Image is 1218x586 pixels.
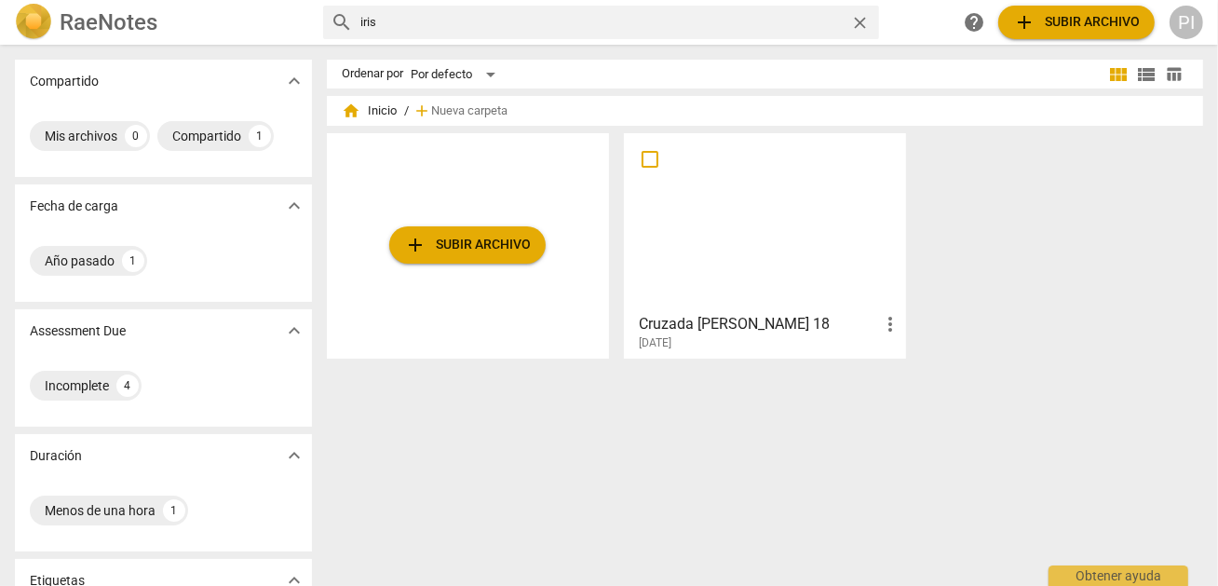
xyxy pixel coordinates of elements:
[122,250,144,272] div: 1
[431,104,507,118] span: Nueva carpeta
[30,446,82,466] p: Duración
[360,7,843,37] input: Buscar
[1135,63,1157,86] span: view_list
[404,234,531,256] span: Subir archivo
[1170,6,1203,39] button: PI
[1166,65,1184,83] span: table_chart
[163,499,185,522] div: 1
[639,313,879,335] h3: Cruzada Laura Agosto 18
[957,6,991,39] a: Obtener ayuda
[413,102,431,120] span: add
[280,317,308,345] button: Mostrar más
[45,252,115,270] div: Año pasado
[125,125,147,147] div: 0
[45,127,117,145] div: Mis archivos
[331,11,353,34] span: search
[963,11,985,34] span: help
[172,127,241,145] div: Compartido
[30,197,118,216] p: Fecha de carga
[404,104,409,118] span: /
[1013,11,1035,34] span: add
[342,102,397,120] span: Inicio
[1049,566,1188,586] div: Obtener ayuda
[404,234,426,256] span: add
[639,335,671,351] span: [DATE]
[15,4,308,41] a: LogoRaeNotes
[30,321,126,341] p: Assessment Due
[998,6,1155,39] button: Subir
[389,226,546,264] button: Subir
[1104,61,1132,89] button: Cuadrícula
[280,67,308,95] button: Mostrar más
[249,125,271,147] div: 1
[342,102,360,120] span: home
[879,313,901,335] span: more_vert
[342,67,403,81] div: Ordenar por
[283,320,305,342] span: expand_more
[30,72,99,91] p: Compartido
[411,60,502,89] div: Por defecto
[1013,11,1140,34] span: Subir archivo
[1107,63,1130,86] span: view_module
[15,4,52,41] img: Logo
[283,444,305,467] span: expand_more
[45,501,156,520] div: Menos de una hora
[283,195,305,217] span: expand_more
[1160,61,1188,89] button: Tabla
[280,192,308,220] button: Mostrar más
[1132,61,1160,89] button: Lista
[850,13,870,33] span: close
[283,70,305,92] span: expand_more
[116,375,139,397] div: 4
[60,9,157,35] h2: RaeNotes
[630,140,900,350] a: Cruzada [PERSON_NAME] 18[DATE]
[280,442,308,470] button: Mostrar más
[45,376,109,395] div: Incomplete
